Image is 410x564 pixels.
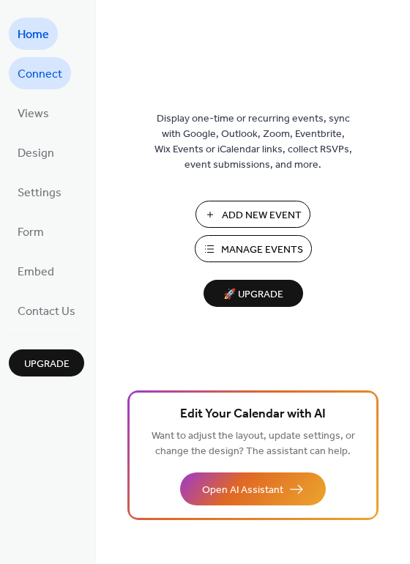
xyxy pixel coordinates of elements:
[9,294,84,327] a: Contact Us
[18,63,62,86] span: Connect
[202,483,283,498] span: Open AI Assistant
[18,221,44,245] span: Form
[195,201,310,228] button: Add New Event
[18,300,75,324] span: Contact Us
[154,111,352,173] span: Display one-time or recurring events, sync with Google, Outlook, Zoom, Eventbrite, Wix Events or ...
[18,142,54,166] span: Design
[9,57,71,89] a: Connect
[180,404,326,425] span: Edit Your Calendar with AI
[9,97,58,129] a: Views
[18,261,54,284] span: Embed
[204,280,303,307] button: 🚀 Upgrade
[9,18,58,50] a: Home
[222,208,302,223] span: Add New Event
[195,235,312,262] button: Manage Events
[9,349,84,376] button: Upgrade
[18,103,49,126] span: Views
[221,242,303,258] span: Manage Events
[18,182,61,205] span: Settings
[18,23,49,47] span: Home
[24,357,70,372] span: Upgrade
[9,215,53,248] a: Form
[212,285,294,305] span: 🚀 Upgrade
[9,176,70,208] a: Settings
[152,426,355,461] span: Want to adjust the layout, update settings, or change the design? The assistant can help.
[9,136,63,168] a: Design
[9,255,63,287] a: Embed
[180,472,326,505] button: Open AI Assistant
